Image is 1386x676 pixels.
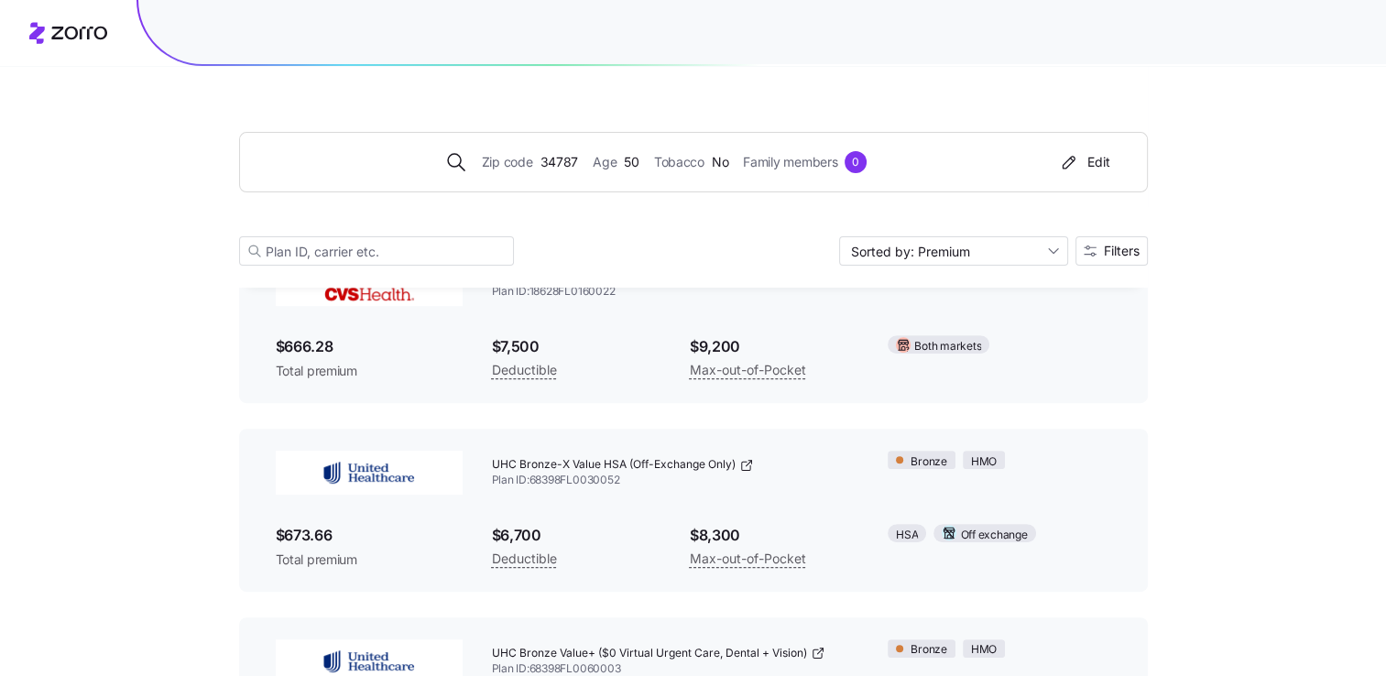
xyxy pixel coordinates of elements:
span: HSA [896,527,918,544]
input: Plan ID, carrier etc. [239,236,514,266]
span: 34787 [540,152,578,172]
span: Off exchange [960,527,1027,544]
span: $9,200 [690,335,858,358]
span: Total premium [276,551,463,569]
span: Plan ID: 18628FL0160022 [492,284,859,300]
div: 0 [845,151,867,173]
span: Plan ID: 68398FL0030052 [492,473,859,488]
span: 50 [624,152,638,172]
span: Age [593,152,617,172]
span: Deductible [492,548,557,570]
span: No [712,152,728,172]
span: Tobacco [654,152,704,172]
span: Bronze [911,641,947,659]
span: HMO [971,641,997,659]
span: $666.28 [276,335,463,358]
span: Bronze [911,453,947,471]
div: Edit [1058,153,1110,171]
span: $7,500 [492,335,660,358]
span: $8,300 [690,524,858,547]
input: Sort by [839,236,1068,266]
span: Max-out-of-Pocket [690,548,806,570]
span: Family members [743,152,837,172]
span: $673.66 [276,524,463,547]
span: Both markets [914,338,981,355]
button: Edit [1051,147,1118,177]
img: UnitedHealthcare [276,451,463,495]
span: $6,700 [492,524,660,547]
span: Zip code [482,152,533,172]
span: UHC Bronze Value+ ($0 Virtual Urgent Care, Dental + Vision) [492,646,807,661]
span: Deductible [492,359,557,381]
span: Filters [1104,245,1140,257]
span: UHC Bronze-X Value HSA (Off-Exchange Only) [492,457,736,473]
span: HMO [971,453,997,471]
span: Total premium [276,362,463,380]
button: Filters [1075,236,1148,266]
span: Max-out-of-Pocket [690,359,806,381]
